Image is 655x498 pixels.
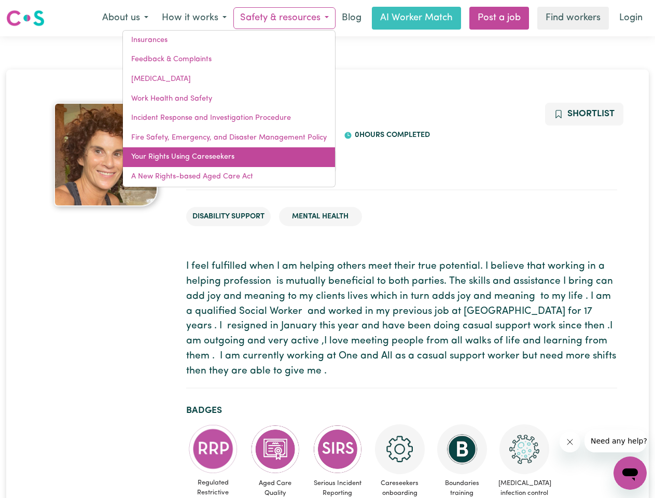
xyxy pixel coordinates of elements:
a: Insurances [123,31,335,50]
span: Shortlist [567,109,615,118]
a: Fire Safety, Emergency, and Disaster Management Policy [123,128,335,148]
span: Need any help? [6,7,63,16]
img: CS Academy: COVID-19 Infection Control Training course completed [499,424,549,474]
a: Incident Response and Investigation Procedure [123,108,335,128]
iframe: Close message [560,432,580,452]
img: Careseekers logo [6,9,45,27]
button: How it works [155,7,233,29]
img: CS Academy: Boundaries in care and support work course completed [437,424,487,474]
p: I feel fulfilled when I am helping others meet their true potential. I believe that working in a ... [186,259,617,379]
li: Disability Support [186,207,271,227]
span: 0 hours completed [352,131,430,139]
div: Safety & resources [122,30,336,187]
img: Belinda [54,103,158,206]
button: About us [95,7,155,29]
a: Find workers [537,7,609,30]
iframe: Button to launch messaging window [614,457,647,490]
a: Careseekers logo [6,6,45,30]
a: Blog [336,7,368,30]
button: Safety & resources [233,7,336,29]
h2: Badges [186,405,617,416]
a: [MEDICAL_DATA] [123,70,335,89]
iframe: Message from company [584,430,647,452]
a: Feedback & Complaints [123,50,335,70]
a: Login [613,7,649,30]
img: CS Academy: Careseekers Onboarding course completed [375,424,425,474]
img: CS Academy: Regulated Restrictive Practices course completed [188,424,238,474]
a: A New Rights-based Aged Care Act [123,167,335,187]
a: Belinda's profile picture' [38,103,174,206]
img: CS Academy: Serious Incident Reporting Scheme course completed [313,424,363,474]
a: AI Worker Match [372,7,461,30]
a: Work Health and Safety [123,89,335,109]
button: Add to shortlist [545,103,623,126]
li: Mental Health [279,207,362,227]
a: Your Rights Using Careseekers [123,147,335,167]
img: CS Academy: Aged Care Quality Standards & Code of Conduct course completed [250,424,300,474]
a: Post a job [469,7,529,30]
